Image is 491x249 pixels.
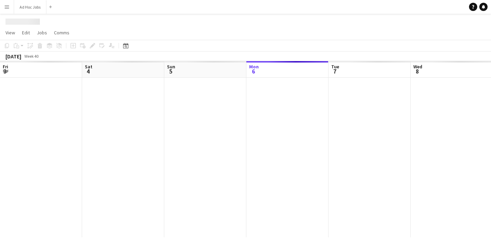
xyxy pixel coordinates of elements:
[3,28,18,37] a: View
[22,30,30,36] span: Edit
[23,54,40,59] span: Week 40
[331,64,339,70] span: Tue
[330,67,339,75] span: 7
[5,53,21,60] div: [DATE]
[167,64,175,70] span: Sun
[249,64,259,70] span: Mon
[19,28,33,37] a: Edit
[5,30,15,36] span: View
[37,30,47,36] span: Jobs
[2,67,8,75] span: 3
[248,67,259,75] span: 6
[51,28,72,37] a: Comms
[34,28,50,37] a: Jobs
[54,30,69,36] span: Comms
[3,64,8,70] span: Fri
[413,64,422,70] span: Wed
[412,67,422,75] span: 8
[84,67,92,75] span: 4
[166,67,175,75] span: 5
[85,64,92,70] span: Sat
[14,0,46,14] button: Ad Hoc Jobs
